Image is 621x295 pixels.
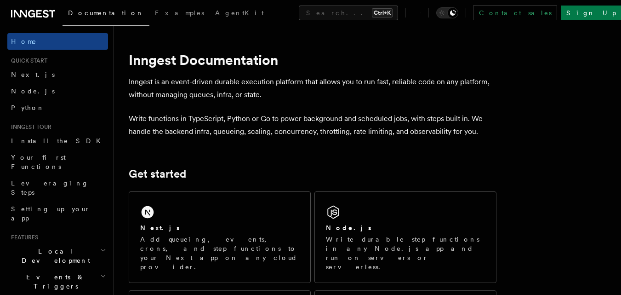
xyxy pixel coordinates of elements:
a: Get started [129,168,186,180]
span: Leveraging Steps [11,179,89,196]
button: Search...Ctrl+K [299,6,398,20]
p: Inngest is an event-driven durable execution platform that allows you to run fast, reliable code ... [129,75,496,101]
a: Examples [149,3,210,25]
span: AgentKit [215,9,264,17]
a: Your first Functions [7,149,108,175]
p: Write functions in TypeScript, Python or Go to power background and scheduled jobs, with steps bu... [129,112,496,138]
a: Documentation [63,3,149,26]
a: Contact sales [473,6,557,20]
a: Python [7,99,108,116]
button: Local Development [7,243,108,269]
span: Home [11,37,37,46]
a: Node.js [7,83,108,99]
span: Python [11,104,45,111]
span: Setting up your app [11,205,90,222]
a: Install the SDK [7,133,108,149]
button: Events & Triggers [7,269,108,295]
span: Your first Functions [11,154,66,170]
span: Features [7,234,38,241]
a: Leveraging Steps [7,175,108,201]
button: Toggle dark mode [436,7,458,18]
a: Home [7,33,108,50]
span: Install the SDK [11,137,106,145]
span: Events & Triggers [7,272,100,291]
a: AgentKit [210,3,269,25]
span: Inngest tour [7,123,51,131]
a: Setting up your app [7,201,108,226]
a: Next.jsAdd queueing, events, crons, and step functions to your Next app on any cloud provider. [129,191,311,283]
span: Examples [155,9,204,17]
a: Next.js [7,66,108,83]
span: Local Development [7,247,100,265]
h1: Inngest Documentation [129,52,496,68]
span: Quick start [7,57,47,64]
p: Write durable step functions in any Node.js app and run on servers or serverless. [326,235,485,272]
a: Node.jsWrite durable step functions in any Node.js app and run on servers or serverless. [314,191,496,283]
h2: Next.js [140,223,180,232]
span: Documentation [68,9,144,17]
kbd: Ctrl+K [372,8,393,17]
span: Next.js [11,71,55,78]
h2: Node.js [326,223,371,232]
p: Add queueing, events, crons, and step functions to your Next app on any cloud provider. [140,235,299,272]
span: Node.js [11,87,55,95]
